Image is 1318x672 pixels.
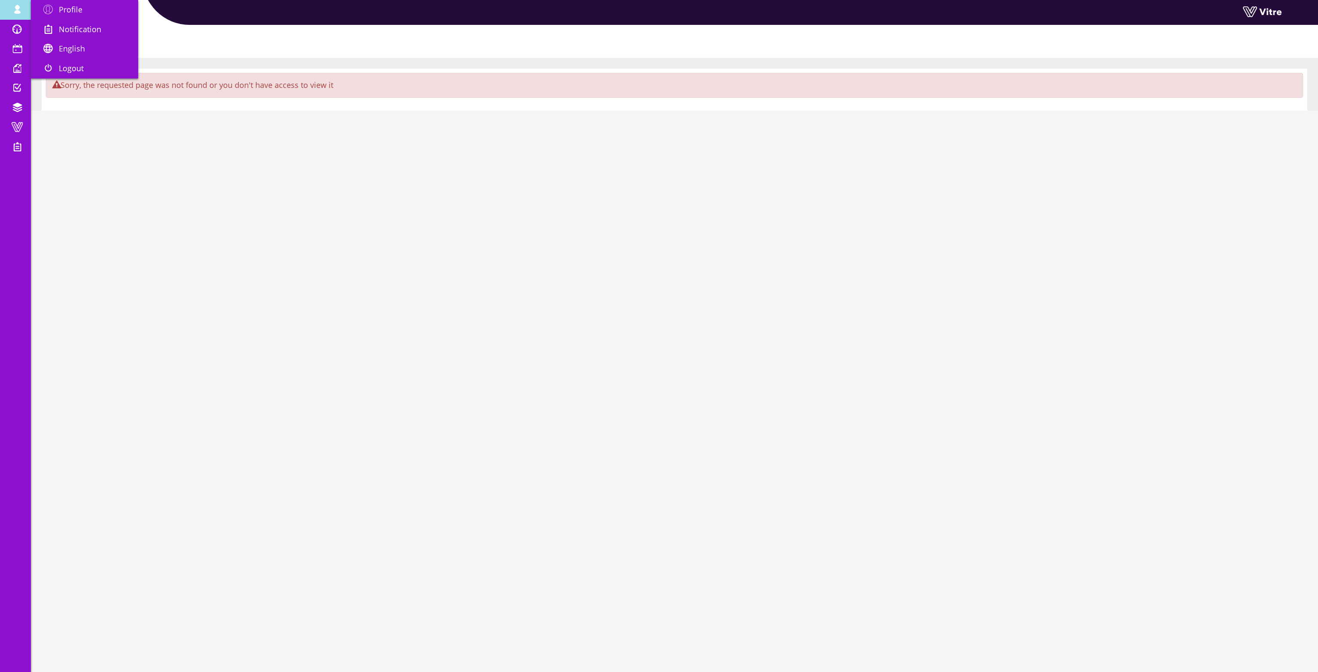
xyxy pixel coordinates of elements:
a: Notification [31,20,138,39]
a: English [31,39,138,59]
a: Logout [31,59,138,78]
span: Profile [59,4,82,15]
span: Notification [59,24,101,34]
span: English [59,43,85,54]
div: Sorry, the requested page was not found or you don't have access to view it [46,73,1303,98]
span: Logout [59,63,84,73]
